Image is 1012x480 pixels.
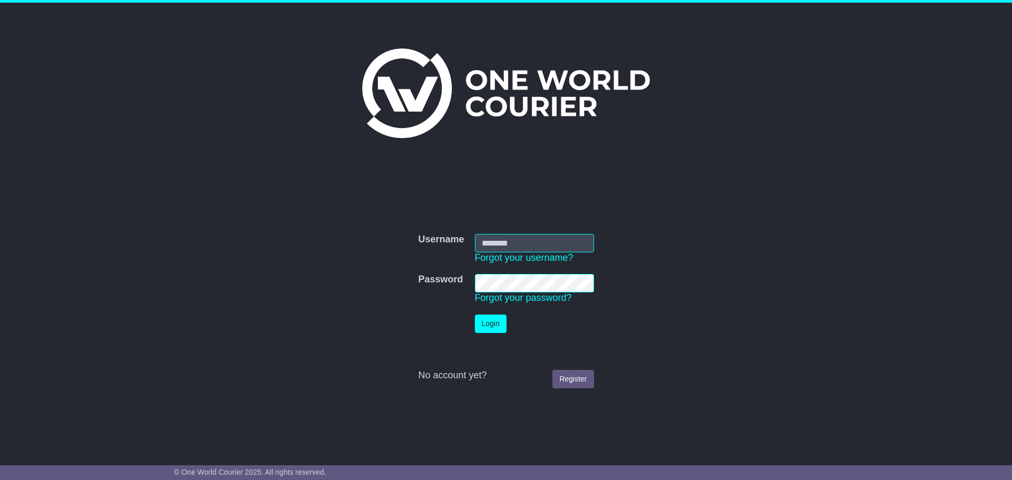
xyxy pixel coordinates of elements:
a: Register [552,370,593,388]
span: © One World Courier 2025. All rights reserved. [174,468,326,476]
button: Login [475,315,507,333]
img: One World [362,48,650,138]
a: Forgot your password? [475,292,572,303]
a: Forgot your username? [475,252,573,263]
label: Username [418,234,464,246]
label: Password [418,274,463,286]
div: No account yet? [418,370,593,381]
